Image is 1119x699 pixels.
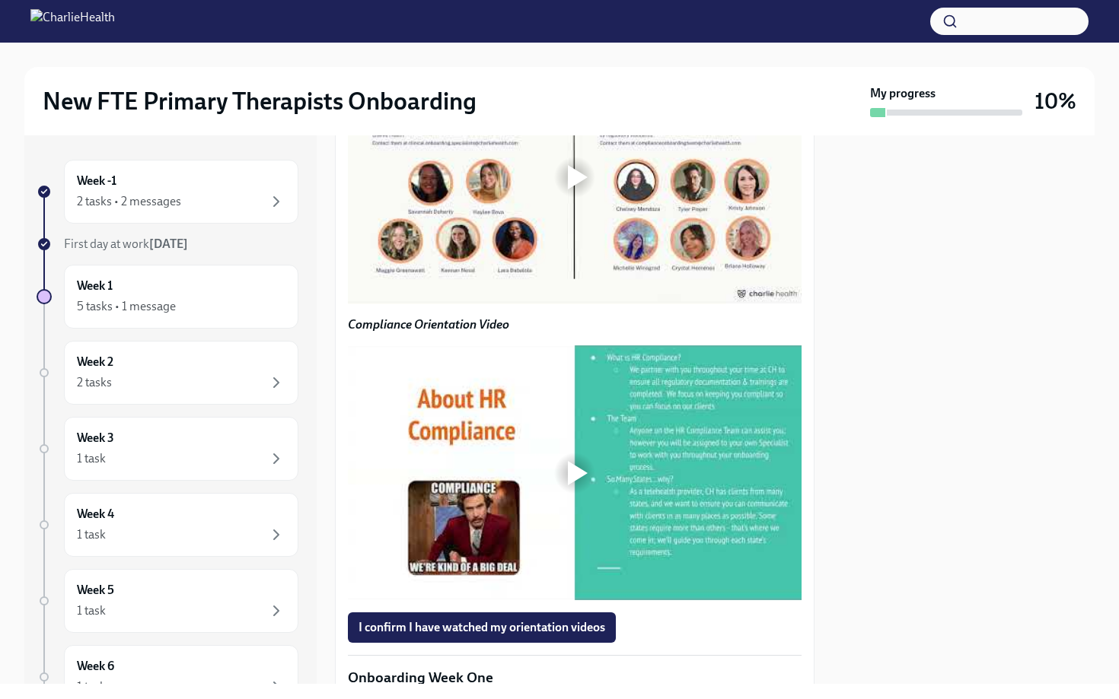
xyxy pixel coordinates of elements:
[37,493,298,557] a: Week 41 task
[149,237,188,251] strong: [DATE]
[77,602,106,619] div: 1 task
[37,160,298,224] a: Week -12 tasks • 2 messages
[77,193,181,210] div: 2 tasks • 2 messages
[30,9,115,33] img: CharlieHealth
[870,85,936,102] strong: My progress
[77,450,106,467] div: 1 task
[77,506,114,523] h6: Week 4
[77,658,114,675] h6: Week 6
[77,298,176,315] div: 5 tasks • 1 message
[43,86,477,116] h2: New FTE Primary Therapists Onboarding
[37,417,298,481] a: Week 31 task
[77,430,114,446] h6: Week 3
[77,582,114,599] h6: Week 5
[359,620,605,635] span: I confirm I have watched my orientation videos
[37,569,298,633] a: Week 51 task
[64,237,188,251] span: First day at work
[77,173,116,189] h6: Week -1
[348,612,616,643] button: I confirm I have watched my orientation videos
[37,265,298,329] a: Week 15 tasks • 1 message
[37,236,298,253] a: First day at work[DATE]
[37,341,298,405] a: Week 22 tasks
[77,278,113,294] h6: Week 1
[77,526,106,543] div: 1 task
[77,354,113,370] h6: Week 2
[77,374,112,391] div: 2 tasks
[348,668,802,688] p: Onboarding Week One
[348,317,509,332] strong: Compliance Orientation Video
[77,678,106,695] div: 1 task
[1035,87,1076,115] h3: 10%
